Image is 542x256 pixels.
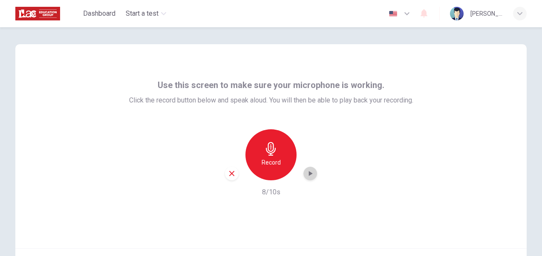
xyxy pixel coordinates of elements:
[15,5,80,22] a: ILAC logo
[15,5,60,22] img: ILAC logo
[129,95,413,105] span: Click the record button below and speak aloud. You will then be able to play back your recording.
[83,9,115,19] span: Dashboard
[262,187,280,197] h6: 8/10s
[245,129,297,180] button: Record
[122,6,170,21] button: Start a test
[470,9,503,19] div: [PERSON_NAME] .
[388,11,398,17] img: en
[80,6,119,21] button: Dashboard
[126,9,159,19] span: Start a test
[262,157,281,168] h6: Record
[450,7,464,20] img: Profile picture
[158,78,384,92] span: Use this screen to make sure your microphone is working.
